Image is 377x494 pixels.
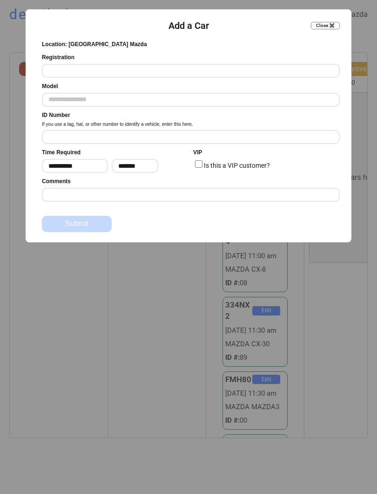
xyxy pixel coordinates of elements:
[42,216,112,232] button: Submit
[193,149,202,157] div: VIP
[42,149,81,157] div: Time Required
[204,162,270,169] label: Is this a VIP customer?
[311,22,340,29] button: Close ✖️
[42,121,193,128] div: If you use a tag, hat, or other number to identify a vehicle, enter this here.
[42,82,58,90] div: Model
[42,178,71,185] div: Comments
[42,111,70,119] div: ID Number
[42,54,74,62] div: Registration
[168,19,209,32] div: Add a Car
[42,41,147,48] div: Location: [GEOGRAPHIC_DATA] Mazda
